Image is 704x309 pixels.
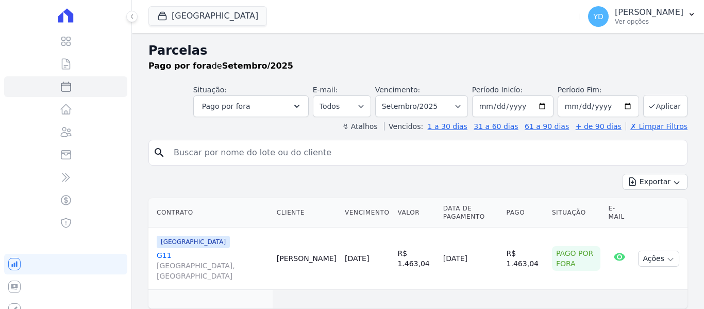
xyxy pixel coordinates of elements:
th: Contrato [148,198,273,227]
th: Vencimento [341,198,393,227]
label: Período Fim: [558,85,639,95]
a: [DATE] [345,254,369,263]
input: Buscar por nome do lote ou do cliente [167,142,683,163]
span: [GEOGRAPHIC_DATA] [157,236,230,248]
div: Pago por fora [552,246,600,271]
p: Ver opções [615,18,683,26]
th: E-mail [605,198,634,227]
label: Período Inicío: [472,86,523,94]
strong: Setembro/2025 [222,61,293,71]
strong: Pago por fora [148,61,212,71]
i: search [153,147,165,159]
p: [PERSON_NAME] [615,7,683,18]
td: [PERSON_NAME] [273,227,341,290]
span: Pago por fora [202,100,250,112]
button: Ações [638,251,679,267]
a: 1 a 30 dias [428,122,467,131]
th: Data de Pagamento [439,198,502,227]
span: [GEOGRAPHIC_DATA], [GEOGRAPHIC_DATA] [157,261,269,281]
a: 31 a 60 dias [474,122,518,131]
a: + de 90 dias [576,122,622,131]
th: Situação [548,198,605,227]
td: [DATE] [439,227,502,290]
th: Valor [393,198,439,227]
span: YD [593,13,603,20]
a: 61 a 90 dias [525,122,569,131]
button: Aplicar [643,95,688,117]
p: de [148,60,293,72]
button: YD [PERSON_NAME] Ver opções [580,2,704,31]
label: Vencimento: [375,86,420,94]
td: R$ 1.463,04 [393,227,439,290]
button: [GEOGRAPHIC_DATA] [148,6,267,26]
th: Pago [502,198,548,227]
button: Exportar [623,174,688,190]
td: R$ 1.463,04 [502,227,548,290]
a: G11[GEOGRAPHIC_DATA], [GEOGRAPHIC_DATA] [157,250,269,281]
a: ✗ Limpar Filtros [626,122,688,131]
label: Vencidos: [384,122,423,131]
label: ↯ Atalhos [342,122,377,131]
label: E-mail: [313,86,338,94]
h2: Parcelas [148,41,688,60]
label: Situação: [193,86,227,94]
button: Pago por fora [193,95,309,117]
